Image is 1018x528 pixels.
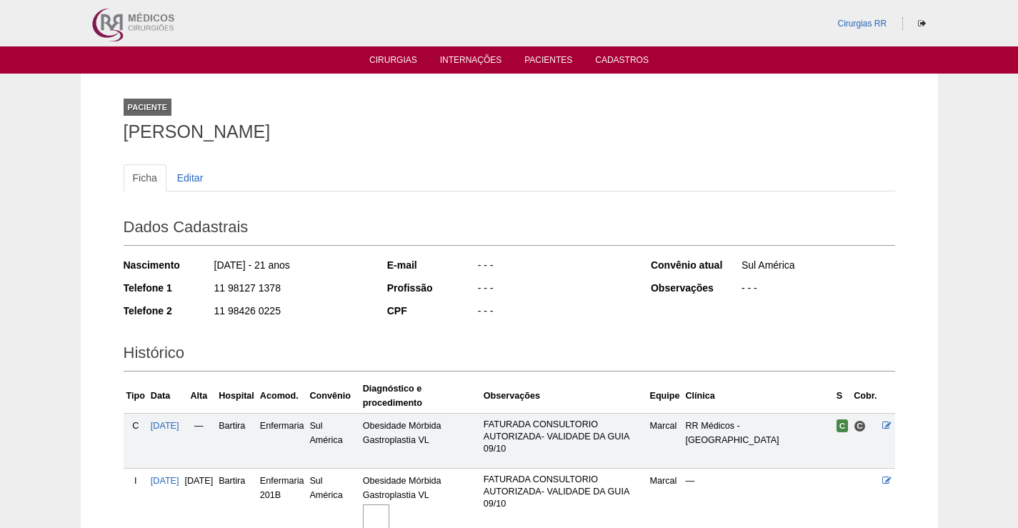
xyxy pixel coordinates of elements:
th: Observações [481,379,647,414]
h1: [PERSON_NAME] [124,123,895,141]
div: - - - [476,281,632,299]
td: Marcal [647,413,683,468]
div: E-mail [387,258,476,272]
th: Acomod. [257,379,307,414]
div: [DATE] - 21 anos [213,258,368,276]
a: Internações [440,55,502,69]
td: Obesidade Mórbida Gastroplastia VL [360,413,481,468]
div: Sul América [740,258,895,276]
a: Editar [168,164,213,191]
td: Sul América [306,413,359,468]
div: Telefone 2 [124,304,213,318]
th: Clínica [683,379,834,414]
div: Observações [651,281,740,295]
td: Enfermaria [257,413,307,468]
h2: Dados Cadastrais [124,213,895,246]
div: Telefone 1 [124,281,213,295]
p: FATURADA CONSULTORIO AUTORIZADA- VALIDADE DA GUIA 09/10 [484,419,644,455]
div: Convênio atual [651,258,740,272]
span: Consultório [854,420,866,432]
th: Tipo [124,379,148,414]
a: [DATE] [151,476,179,486]
div: - - - [740,281,895,299]
div: Paciente [124,99,172,116]
div: 11 98426 0225 [213,304,368,322]
a: Pacientes [524,55,572,69]
a: Ficha [124,164,166,191]
th: Equipe [647,379,683,414]
th: S [834,379,852,414]
div: I [126,474,145,488]
td: — [182,413,216,468]
div: C [126,419,145,433]
th: Cobr. [851,379,879,414]
td: RR Médicos - [GEOGRAPHIC_DATA] [683,413,834,468]
h2: Histórico [124,339,895,372]
div: Profissão [387,281,476,295]
div: CPF [387,304,476,318]
i: Sair [918,19,926,28]
div: - - - [476,258,632,276]
div: 11 98127 1378 [213,281,368,299]
th: Diagnóstico e procedimento [360,379,481,414]
th: Alta [182,379,216,414]
div: Nascimento [124,258,213,272]
a: Cirurgias [369,55,417,69]
span: [DATE] [185,476,214,486]
a: [DATE] [151,421,179,431]
th: Hospital [216,379,257,414]
a: Cirurgias RR [837,19,887,29]
p: FATURADA CONSULTORIO AUTORIZADA- VALIDADE DA GUIA 09/10 [484,474,644,510]
th: Convênio [306,379,359,414]
span: Confirmada [837,419,849,432]
a: Cadastros [595,55,649,69]
div: - - - [476,304,632,322]
th: Data [148,379,182,414]
td: Bartira [216,413,257,468]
